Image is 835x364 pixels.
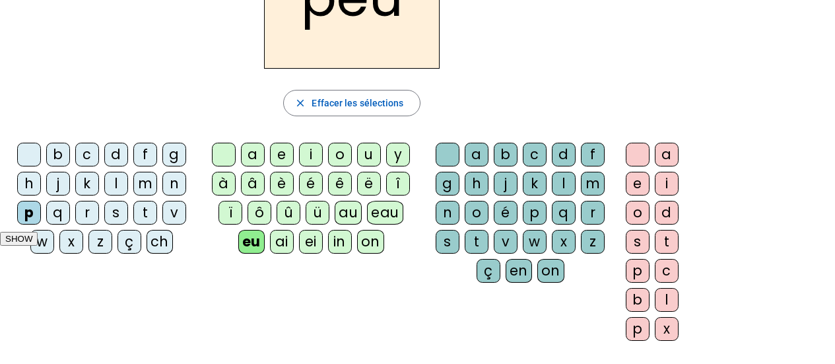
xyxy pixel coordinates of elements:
[46,172,70,196] div: j
[294,97,306,109] mat-icon: close
[626,201,650,225] div: o
[104,143,128,166] div: d
[306,201,329,225] div: ü
[46,201,70,225] div: q
[581,230,605,254] div: z
[133,143,157,166] div: f
[212,172,236,196] div: à
[17,172,41,196] div: h
[465,230,488,254] div: t
[465,201,488,225] div: o
[328,143,352,166] div: o
[494,172,518,196] div: j
[117,230,141,254] div: ç
[283,90,420,116] button: Effacer les sélections
[436,230,459,254] div: s
[299,230,323,254] div: ei
[626,230,650,254] div: s
[357,143,381,166] div: u
[626,259,650,283] div: p
[523,143,547,166] div: c
[436,201,459,225] div: n
[17,201,41,225] div: p
[581,143,605,166] div: f
[88,230,112,254] div: z
[357,230,384,254] div: on
[75,172,99,196] div: k
[626,288,650,312] div: b
[581,201,605,225] div: r
[523,172,547,196] div: k
[270,172,294,196] div: è
[477,259,500,283] div: ç
[655,317,679,341] div: x
[523,230,547,254] div: w
[248,201,271,225] div: ô
[241,143,265,166] div: a
[104,201,128,225] div: s
[328,230,352,254] div: in
[162,172,186,196] div: n
[537,259,564,283] div: on
[655,201,679,225] div: d
[299,172,323,196] div: é
[46,143,70,166] div: b
[655,143,679,166] div: a
[238,230,265,254] div: eu
[133,201,157,225] div: t
[270,230,294,254] div: ai
[270,143,294,166] div: e
[147,230,173,254] div: ch
[523,201,547,225] div: p
[655,172,679,196] div: i
[655,259,679,283] div: c
[581,172,605,196] div: m
[133,172,157,196] div: m
[436,172,459,196] div: g
[218,201,242,225] div: ï
[552,230,576,254] div: x
[386,143,410,166] div: y
[626,317,650,341] div: p
[162,201,186,225] div: v
[626,172,650,196] div: e
[277,201,300,225] div: û
[655,288,679,312] div: l
[335,201,362,225] div: au
[552,143,576,166] div: d
[30,230,54,254] div: w
[465,143,488,166] div: a
[552,172,576,196] div: l
[494,143,518,166] div: b
[312,95,403,111] span: Effacer les sélections
[75,201,99,225] div: r
[552,201,576,225] div: q
[328,172,352,196] div: ê
[75,143,99,166] div: c
[241,172,265,196] div: â
[494,201,518,225] div: é
[59,230,83,254] div: x
[299,143,323,166] div: i
[162,143,186,166] div: g
[494,230,518,254] div: v
[357,172,381,196] div: ë
[506,259,532,283] div: en
[465,172,488,196] div: h
[367,201,403,225] div: eau
[104,172,128,196] div: l
[386,172,410,196] div: î
[655,230,679,254] div: t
